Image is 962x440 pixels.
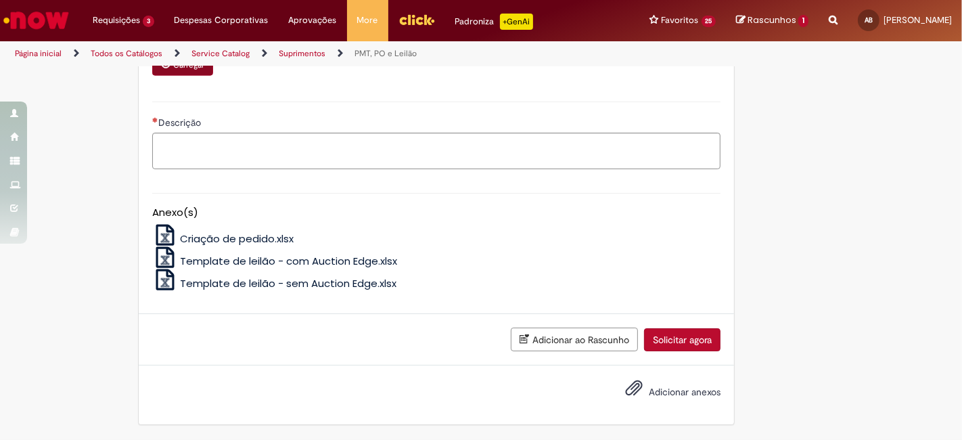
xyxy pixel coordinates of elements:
[15,48,62,59] a: Página inicial
[357,14,378,27] span: More
[180,254,397,268] span: Template de leilão - com Auction Edge.xlsx
[158,116,204,129] span: Descrição
[884,14,952,26] span: [PERSON_NAME]
[143,16,154,27] span: 3
[662,14,699,27] span: Favoritos
[152,117,158,123] span: Necessários
[354,48,417,59] a: PMT, PO e Leilão
[91,48,162,59] a: Todos os Catálogos
[152,276,397,290] a: Template de leilão - sem Auction Edge.xlsx
[10,41,631,66] ul: Trilhas de página
[173,60,204,70] small: Carregar
[622,376,646,407] button: Adicionar anexos
[649,387,720,399] span: Adicionar anexos
[798,15,808,27] span: 1
[152,232,294,246] a: Criação de pedido.xlsx
[865,16,873,24] span: AB
[1,7,71,34] img: ServiceNow
[644,328,720,351] button: Solicitar agora
[279,48,325,59] a: Suprimentos
[500,14,533,30] p: +GenAi
[180,232,294,246] span: Criação de pedido.xlsx
[93,14,140,27] span: Requisições
[736,14,808,27] a: Rascunhos
[191,48,250,59] a: Service Catalog
[175,14,269,27] span: Despesas Corporativas
[152,254,398,268] a: Template de leilão - com Auction Edge.xlsx
[152,133,720,169] textarea: Descrição
[398,9,435,30] img: click_logo_yellow_360x200.png
[748,14,796,26] span: Rascunhos
[180,276,396,290] span: Template de leilão - sem Auction Edge.xlsx
[455,14,533,30] div: Padroniza
[152,207,720,219] h5: Anexo(s)
[511,328,638,351] button: Adicionar ao Rascunho
[702,16,716,27] span: 25
[289,14,337,27] span: Aprovações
